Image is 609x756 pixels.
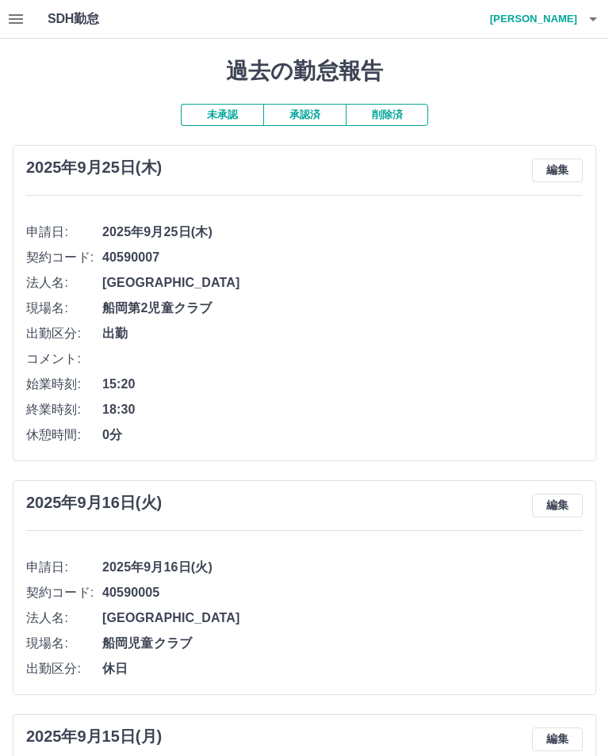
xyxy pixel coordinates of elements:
span: 法人名: [26,273,102,292]
span: 2025年9月16日(火) [102,558,583,577]
span: 法人名: [26,609,102,628]
span: 休日 [102,659,583,678]
span: 申請日: [26,558,102,577]
span: 契約コード: [26,248,102,267]
h3: 2025年9月16日(火) [26,494,162,512]
span: 船岡児童クラブ [102,634,583,653]
span: 船岡第2児童クラブ [102,299,583,318]
span: 始業時刻: [26,375,102,394]
span: 18:30 [102,400,583,419]
span: 40590005 [102,583,583,602]
h1: 過去の勤怠報告 [13,58,596,85]
span: 出勤区分: [26,324,102,343]
button: 削除済 [346,104,428,126]
span: 休憩時間: [26,426,102,445]
h3: 2025年9月15日(月) [26,727,162,746]
span: [GEOGRAPHIC_DATA] [102,609,583,628]
span: 出勤区分: [26,659,102,678]
button: 編集 [532,494,583,517]
h3: 2025年9月25日(木) [26,158,162,177]
span: 40590007 [102,248,583,267]
button: 承認済 [263,104,346,126]
span: 0分 [102,426,583,445]
span: 2025年9月25日(木) [102,223,583,242]
span: 出勤 [102,324,583,343]
span: 契約コード: [26,583,102,602]
button: 未承認 [181,104,263,126]
button: 編集 [532,727,583,751]
button: 編集 [532,158,583,182]
span: 終業時刻: [26,400,102,419]
span: 申請日: [26,223,102,242]
span: 15:20 [102,375,583,394]
span: 現場名: [26,299,102,318]
span: [GEOGRAPHIC_DATA] [102,273,583,292]
span: 現場名: [26,634,102,653]
span: コメント: [26,349,102,368]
